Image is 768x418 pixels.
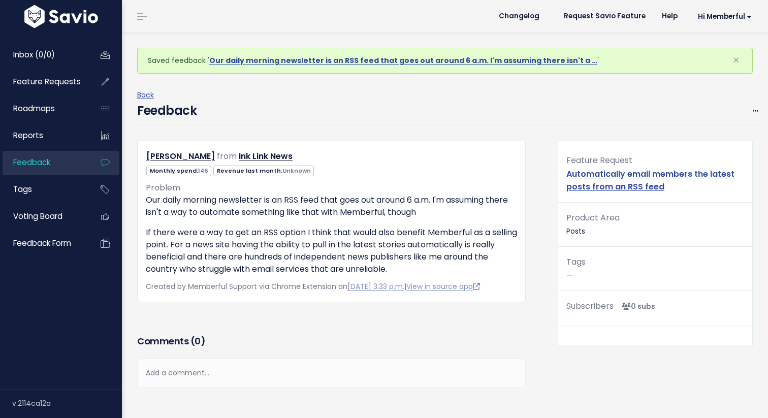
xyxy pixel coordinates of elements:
[618,301,655,311] span: <p><strong>Subscribers</strong><br><br> No subscribers yet<br> </p>
[13,238,71,248] span: Feedback form
[146,281,480,292] span: Created by Memberful Support via Chrome Extension on |
[12,390,122,416] div: v.2114ca12a
[654,9,686,24] a: Help
[198,167,208,175] span: 146
[13,76,81,87] span: Feature Requests
[499,13,539,20] span: Changelog
[209,55,597,66] a: Our daily morning newsletter is an RSS feed that goes out around 6 a.m. I'm assuming there isn't a …
[686,9,760,24] a: Hi Memberful
[566,256,586,268] span: Tags
[137,90,154,100] a: Back
[146,194,517,218] p: Our daily morning newsletter is an RSS feed that goes out around 6 a.m. I'm assuming there isn't ...
[556,9,654,24] a: Request Savio Feature
[566,300,614,312] span: Subscribers
[137,334,526,348] h3: Comments ( )
[13,103,55,114] span: Roadmaps
[239,150,293,162] a: Ink Link News
[566,211,744,238] p: Posts
[282,167,311,175] span: Unknown
[195,335,201,347] span: 0
[406,281,480,292] a: View in source app
[137,48,753,74] div: Saved feedback ' '
[3,97,84,120] a: Roadmaps
[3,151,84,174] a: Feedback
[3,205,84,228] a: Voting Board
[213,166,314,176] span: Revenue last month:
[698,13,752,20] span: Hi Memberful
[347,281,404,292] a: [DATE] 3:33 p.m.
[3,232,84,255] a: Feedback form
[137,358,526,388] div: Add a comment...
[13,157,50,168] span: Feedback
[146,227,517,275] p: If there were a way to get an RSS option I think that would also benefit Memberful as a selling p...
[3,70,84,93] a: Feature Requests
[3,43,84,67] a: Inbox (0/0)
[146,182,180,194] span: Problem
[3,124,84,147] a: Reports
[146,166,211,176] span: Monthly spend:
[22,5,101,28] img: logo-white.9d6f32f41409.svg
[566,255,744,282] p: —
[566,212,620,223] span: Product Area
[3,178,84,201] a: Tags
[13,130,43,141] span: Reports
[722,48,750,73] button: Close
[566,168,734,192] a: Automatically email members the latest posts from an RSS feed
[137,102,197,120] h4: Feedback
[13,211,62,221] span: Voting Board
[566,154,632,166] span: Feature Request
[13,49,55,60] span: Inbox (0/0)
[217,150,237,162] span: from
[146,150,215,162] a: [PERSON_NAME]
[13,184,32,195] span: Tags
[732,52,740,69] span: ×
